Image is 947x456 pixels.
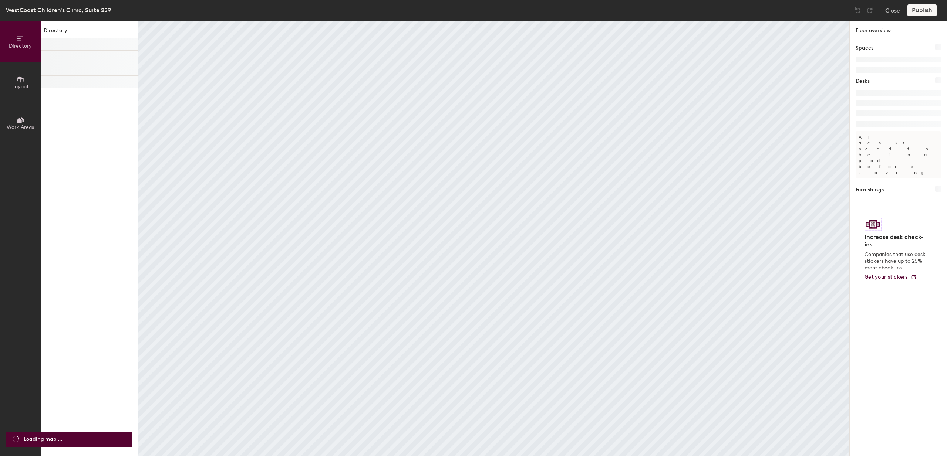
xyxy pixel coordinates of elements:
[7,124,34,130] span: Work Areas
[866,7,873,14] img: Redo
[138,21,849,456] canvas: Map
[41,27,138,38] h1: Directory
[854,7,862,14] img: Undo
[24,435,62,443] span: Loading map ...
[12,84,29,90] span: Layout
[885,4,900,16] button: Close
[6,6,111,15] div: WestCoast Children's Clinic, Suite 259
[865,274,908,280] span: Get your stickers
[865,234,928,248] h4: Increase desk check-ins
[856,186,884,194] h1: Furnishings
[865,251,928,271] p: Companies that use desk stickers have up to 25% more check-ins.
[856,131,941,178] p: All desks need to be in a pod before saving
[865,218,882,231] img: Sticker logo
[9,43,32,49] span: Directory
[865,274,917,280] a: Get your stickers
[856,77,870,85] h1: Desks
[850,21,947,38] h1: Floor overview
[856,44,873,52] h1: Spaces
